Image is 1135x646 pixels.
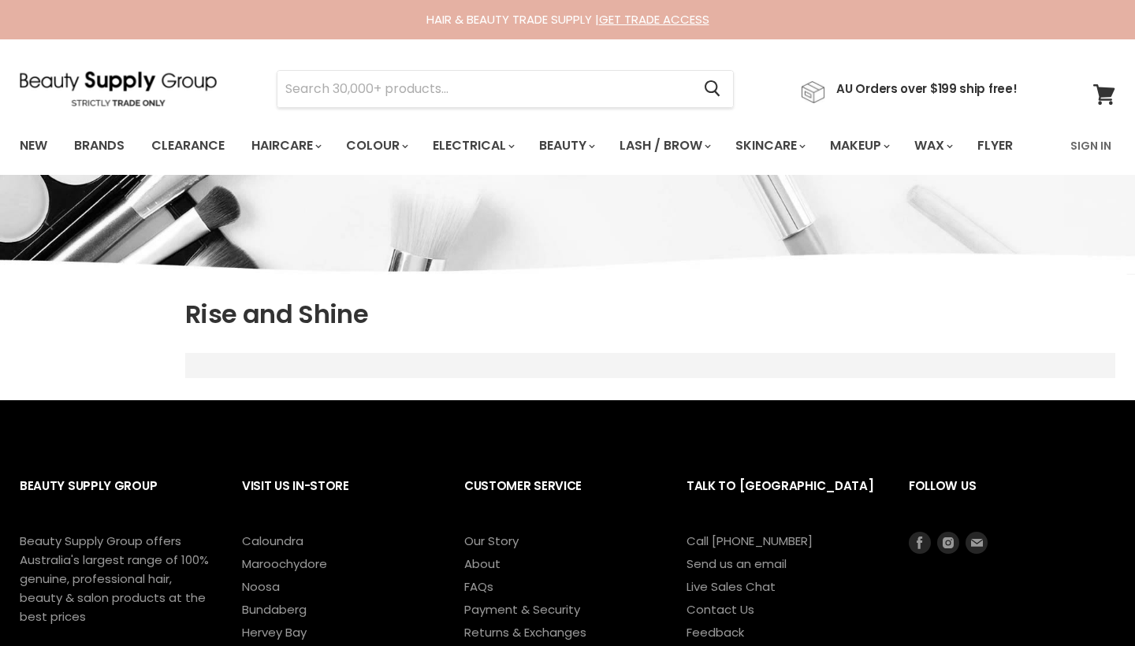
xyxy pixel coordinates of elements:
a: About [464,555,501,572]
a: New [8,129,59,162]
a: Wax [902,129,962,162]
a: Live Sales Chat [687,578,776,595]
a: Our Story [464,533,519,549]
a: GET TRADE ACCESS [599,11,709,28]
ul: Main menu [8,123,1043,169]
iframe: Gorgias live chat messenger [1056,572,1119,630]
a: Bundaberg [242,601,307,618]
a: Brands [62,129,136,162]
a: Returns & Exchanges [464,624,586,640]
h2: Visit Us In-Store [242,466,433,532]
a: Maroochydore [242,555,327,572]
h1: Rise and Shine [185,298,1115,331]
a: Caloundra [242,533,303,549]
a: Sign In [1061,129,1121,162]
a: Send us an email [687,555,787,572]
a: Beauty [527,129,605,162]
a: Electrical [421,129,524,162]
a: Noosa [242,578,280,595]
a: Flyer [966,129,1025,162]
a: Call [PHONE_NUMBER] [687,533,813,549]
form: Product [277,70,734,108]
a: Lash / Brow [608,129,720,162]
h2: Talk to [GEOGRAPHIC_DATA] [687,466,877,532]
h2: Follow us [909,466,1115,532]
a: Clearance [140,129,236,162]
a: Makeup [818,129,899,162]
a: Payment & Security [464,601,580,618]
a: Feedback [687,624,744,640]
a: Contact Us [687,601,754,618]
a: Skincare [724,129,815,162]
input: Search [277,71,691,107]
a: Haircare [240,129,331,162]
h2: Beauty Supply Group [20,466,210,532]
a: Hervey Bay [242,624,307,640]
a: FAQs [464,578,493,595]
button: Search [691,71,733,107]
h2: Customer Service [464,466,655,532]
a: Colour [334,129,418,162]
p: Beauty Supply Group offers Australia's largest range of 100% genuine, professional hair, beauty &... [20,532,209,626]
